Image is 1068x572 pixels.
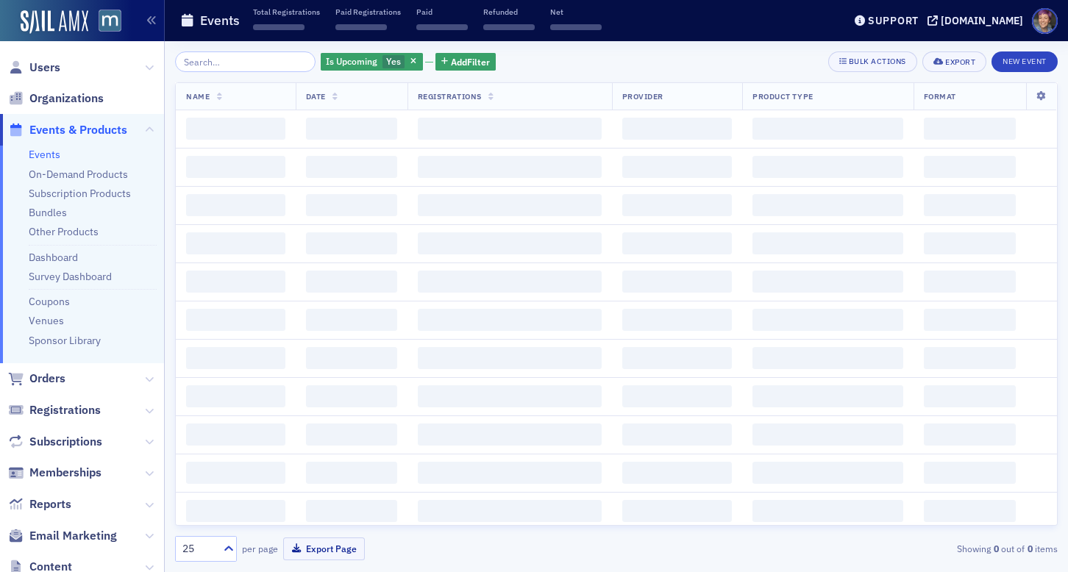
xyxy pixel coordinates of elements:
a: New Event [992,54,1058,67]
div: Showing out of items [774,542,1058,555]
span: ‌ [622,347,732,369]
span: ‌ [186,118,285,140]
a: View Homepage [88,10,121,35]
span: ‌ [186,500,285,522]
span: ‌ [622,500,732,522]
a: Subscriptions [8,434,102,450]
a: Organizations [8,90,104,107]
span: ‌ [622,309,732,331]
span: Yes [386,55,401,67]
span: ‌ [924,309,1016,331]
span: ‌ [186,271,285,293]
span: ‌ [752,118,903,140]
span: Profile [1032,8,1058,34]
span: ‌ [550,24,602,30]
span: ‌ [418,385,602,407]
span: ‌ [622,271,732,293]
img: SailAMX [21,10,88,34]
span: ‌ [418,347,602,369]
img: SailAMX [99,10,121,32]
p: Total Registrations [253,7,320,17]
p: Refunded [483,7,535,17]
button: Export Page [283,537,365,560]
a: Bundles [29,206,67,219]
span: ‌ [924,156,1016,178]
span: ‌ [622,118,732,140]
span: ‌ [418,462,602,484]
span: ‌ [306,462,397,484]
span: ‌ [306,309,397,331]
span: ‌ [418,194,602,216]
span: ‌ [306,347,397,369]
span: ‌ [483,24,535,30]
span: ‌ [186,232,285,254]
span: Users [29,60,60,76]
span: ‌ [418,118,602,140]
span: Name [186,91,210,101]
span: ‌ [186,309,285,331]
button: Export [922,51,986,72]
span: ‌ [306,118,397,140]
a: On-Demand Products [29,168,128,181]
span: ‌ [622,423,732,446]
span: ‌ [924,347,1016,369]
span: Product Type [752,91,813,101]
strong: 0 [991,542,1001,555]
span: Email Marketing [29,528,117,544]
span: ‌ [924,194,1016,216]
a: Coupons [29,295,70,308]
span: ‌ [186,385,285,407]
a: Dashboard [29,251,78,264]
span: ‌ [418,232,602,254]
span: ‌ [186,347,285,369]
a: Memberships [8,465,102,481]
span: ‌ [752,347,903,369]
span: ‌ [752,309,903,331]
a: Survey Dashboard [29,270,112,283]
span: ‌ [186,156,285,178]
span: ‌ [253,24,305,30]
p: Net [550,7,602,17]
span: ‌ [418,500,602,522]
span: ‌ [306,156,397,178]
a: Other Products [29,225,99,238]
a: Sponsor Library [29,334,101,347]
h1: Events [200,12,240,29]
span: ‌ [416,24,468,30]
span: Subscriptions [29,434,102,450]
span: ‌ [752,500,903,522]
p: Paid Registrations [335,7,401,17]
div: Bulk Actions [849,57,906,65]
div: Yes [321,53,423,71]
a: Venues [29,314,64,327]
div: [DOMAIN_NAME] [941,14,1023,27]
span: ‌ [306,232,397,254]
input: Search… [175,51,316,72]
a: Email Marketing [8,528,117,544]
span: Add Filter [451,55,490,68]
span: ‌ [622,232,732,254]
span: Is Upcoming [326,55,377,67]
span: ‌ [186,194,285,216]
span: Reports [29,496,71,512]
span: ‌ [752,385,903,407]
span: Events & Products [29,122,127,138]
strong: 0 [1025,542,1035,555]
span: ‌ [752,156,903,178]
span: Organizations [29,90,104,107]
a: Orders [8,371,65,387]
span: ‌ [306,500,397,522]
span: ‌ [924,385,1016,407]
span: ‌ [622,462,732,484]
button: Bulk Actions [828,51,917,72]
span: Memberships [29,465,102,481]
span: ‌ [752,194,903,216]
span: Format [924,91,956,101]
span: Registrations [29,402,101,418]
a: Registrations [8,402,101,418]
span: ‌ [924,118,1016,140]
div: Support [868,14,919,27]
a: Events & Products [8,122,127,138]
span: ‌ [622,156,732,178]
